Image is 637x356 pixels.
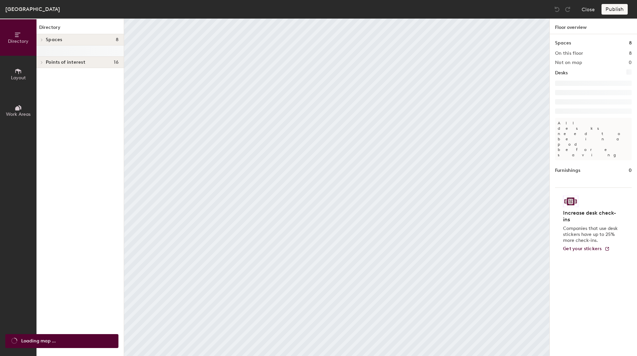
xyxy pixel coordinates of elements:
canvas: Map [124,19,549,356]
span: Directory [8,38,29,44]
h1: 8 [629,39,632,47]
p: Companies that use desk stickers have up to 25% more check-ins. [563,226,620,244]
div: [GEOGRAPHIC_DATA] [5,5,60,13]
span: Get your stickers [563,246,602,251]
span: Spaces [46,37,62,42]
button: Close [582,4,595,15]
span: 16 [114,60,118,65]
h2: 0 [629,60,632,65]
h1: Furnishings [555,167,580,174]
h1: Desks [555,69,568,77]
h4: Increase desk check-ins [563,210,620,223]
h2: On this floor [555,51,583,56]
p: All desks need to be in a pod before saving [555,118,632,160]
h1: Floor overview [550,19,637,34]
a: Get your stickers [563,246,610,252]
img: Undo [554,6,560,13]
h2: 8 [629,51,632,56]
img: Redo [564,6,571,13]
h2: Not on map [555,60,582,65]
h1: 0 [629,167,632,174]
span: Points of interest [46,60,85,65]
span: Work Areas [6,111,31,117]
span: 8 [116,37,118,42]
h1: Directory [36,24,124,34]
span: Loading map ... [21,337,56,345]
h1: Spaces [555,39,571,47]
span: Layout [11,75,26,81]
img: Sticker logo [563,196,578,207]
